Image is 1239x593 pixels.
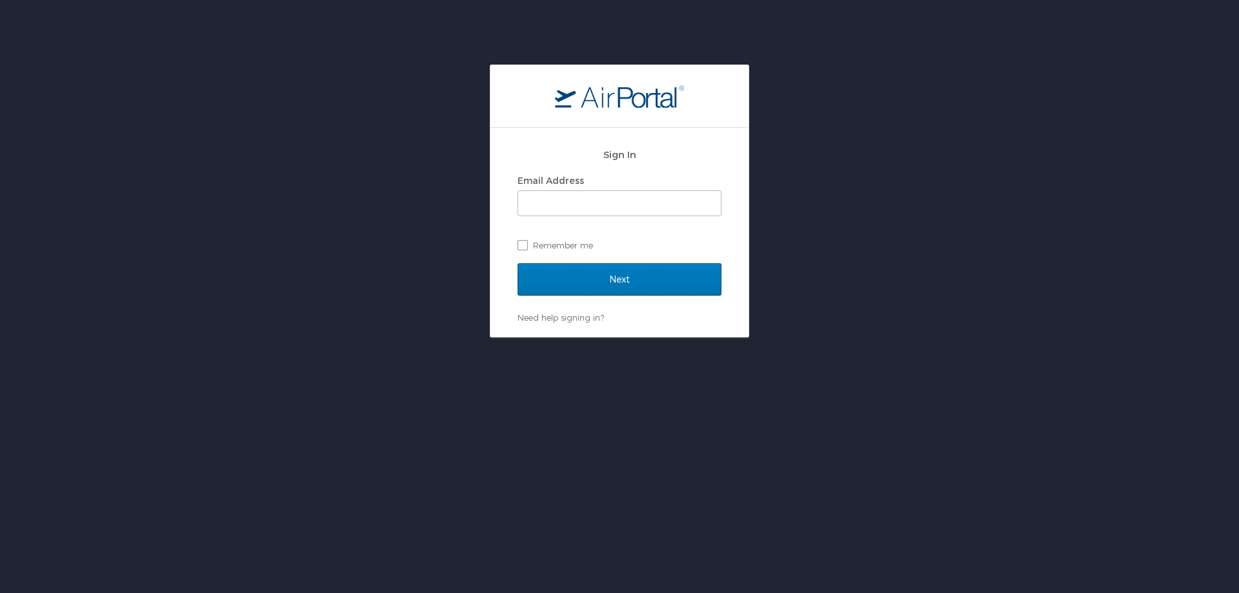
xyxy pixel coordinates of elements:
input: Next [518,263,721,296]
h2: Sign In [518,147,721,162]
label: Remember me [518,236,721,255]
a: Need help signing in? [518,312,604,323]
img: logo [555,85,684,108]
label: Email Address [518,175,584,186]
